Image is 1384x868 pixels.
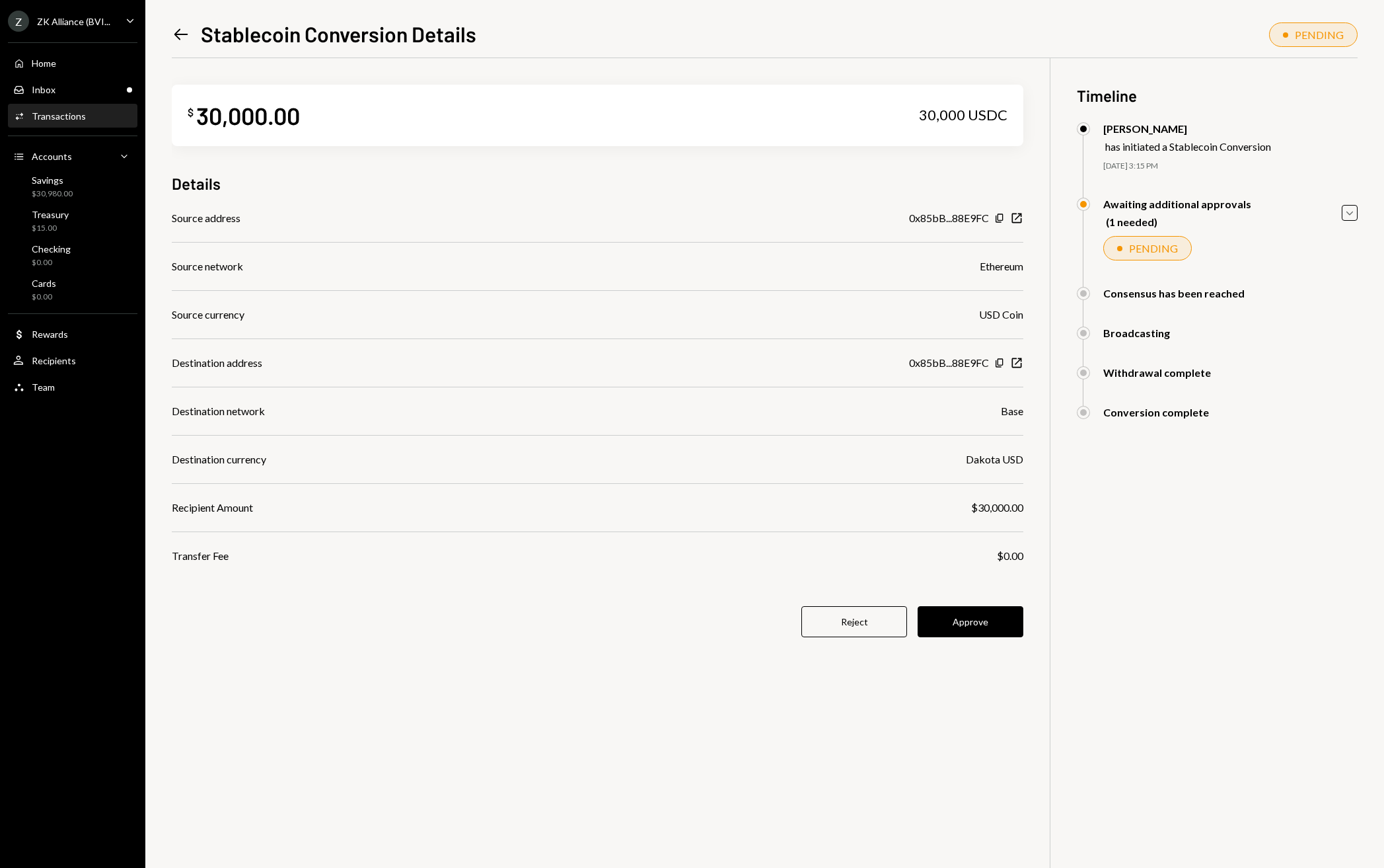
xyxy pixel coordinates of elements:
div: Destination address [172,355,262,371]
a: Rewards [8,322,137,346]
div: PENDING [1295,28,1344,41]
div: Source currency [172,307,244,323]
div: $ [188,106,194,119]
div: Cards [32,278,56,289]
a: Accounts [8,144,137,168]
div: Recipient Amount [172,500,253,516]
a: Cards$0.00 [8,274,137,305]
a: Transactions [8,104,137,128]
a: Recipients [8,348,137,372]
div: Transactions [32,110,86,122]
div: Team [32,381,55,393]
div: Consensus has been reached [1103,287,1245,299]
div: [PERSON_NAME] [1103,122,1271,135]
div: Treasury [32,209,69,220]
div: has initiated a Stablecoin Conversion [1105,140,1271,153]
div: Destination currency [172,452,266,467]
div: 30,000 USDC [919,106,1007,124]
div: Dakota USD [966,452,1023,467]
a: Checking$0.00 [8,239,137,271]
h3: Timeline [1077,85,1358,106]
div: $0.00 [32,257,71,268]
h3: Details [172,173,221,194]
div: USD Coin [979,307,1023,323]
div: $0.00 [997,548,1023,564]
a: Team [8,375,137,399]
div: Withdrawal complete [1103,366,1211,379]
div: 30,000.00 [196,100,300,130]
button: Reject [801,606,907,637]
div: Awaiting additional approvals [1103,198,1251,210]
div: $0.00 [32,292,56,303]
a: Home [8,51,137,75]
a: Savings$30,980.00 [8,171,137,202]
div: Base [1001,403,1023,419]
div: Source address [172,210,240,226]
div: Transfer Fee [172,548,229,564]
div: Rewards [32,329,68,340]
div: Savings [32,175,73,186]
div: $15.00 [32,223,69,234]
div: $30,000.00 [971,500,1023,516]
div: 0x85bB...88E9FC [909,210,989,226]
div: (1 needed) [1106,216,1251,228]
button: Approve [918,606,1023,637]
div: [DATE] 3:15 PM [1103,161,1358,172]
div: Source network [172,258,243,274]
div: Ethereum [980,258,1023,274]
div: Checking [32,243,71,255]
div: Conversion complete [1103,406,1209,418]
div: Home [32,58,56,69]
div: Recipients [32,355,76,366]
div: Z [8,11,29,32]
a: Treasury$15.00 [8,205,137,237]
div: Broadcasting [1103,327,1170,339]
div: ZK Alliance (BVI... [37,16,110,27]
a: Inbox [8,77,137,101]
div: PENDING [1129,242,1178,255]
div: Inbox [32,84,55,95]
div: $30,980.00 [32,188,73,200]
div: Destination network [172,403,265,419]
div: 0x85bB...88E9FC [909,355,989,371]
div: Accounts [32,151,72,162]
h1: Stablecoin Conversion Details [201,20,476,47]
